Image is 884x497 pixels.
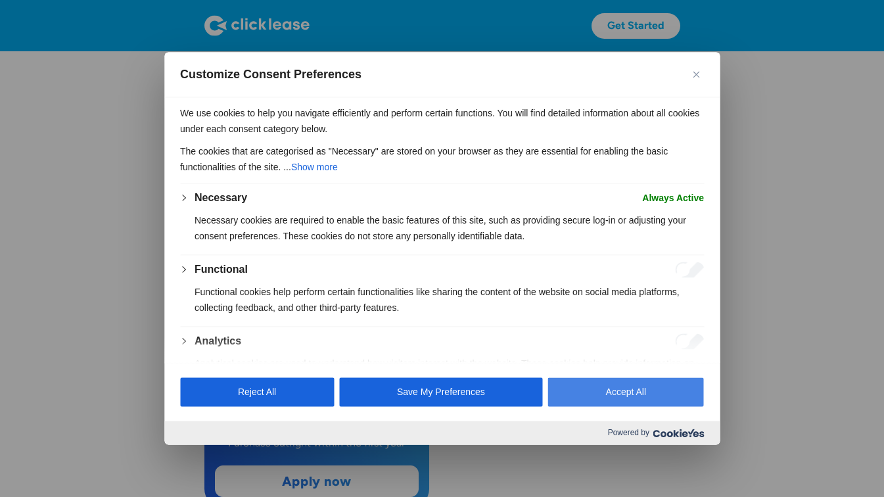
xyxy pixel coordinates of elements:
[164,421,720,445] div: Powered by
[675,333,704,349] input: Enable Analytics
[693,71,699,78] img: Close
[195,262,248,277] button: Functional
[195,284,704,316] p: Functional cookies help perform certain functionalities like sharing the content of the website o...
[180,143,704,175] p: The cookies that are categorised as "Necessary" are stored on your browser as they are essential ...
[180,378,334,407] button: Reject All
[180,105,704,137] p: We use cookies to help you navigate efficiently and perform certain functions. You will find deta...
[180,66,361,82] span: Customize Consent Preferences
[653,429,704,437] img: Cookieyes logo
[642,190,704,206] span: Always Active
[688,66,704,82] button: Close
[164,52,720,444] div: Customize Consent Preferences
[339,378,543,407] button: Save My Preferences
[195,212,704,244] p: Necessary cookies are required to enable the basic features of this site, such as providing secur...
[195,333,241,349] button: Analytics
[195,190,247,206] button: Necessary
[291,159,338,175] button: Show more
[548,378,704,407] button: Accept All
[675,262,704,277] input: Enable Functional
